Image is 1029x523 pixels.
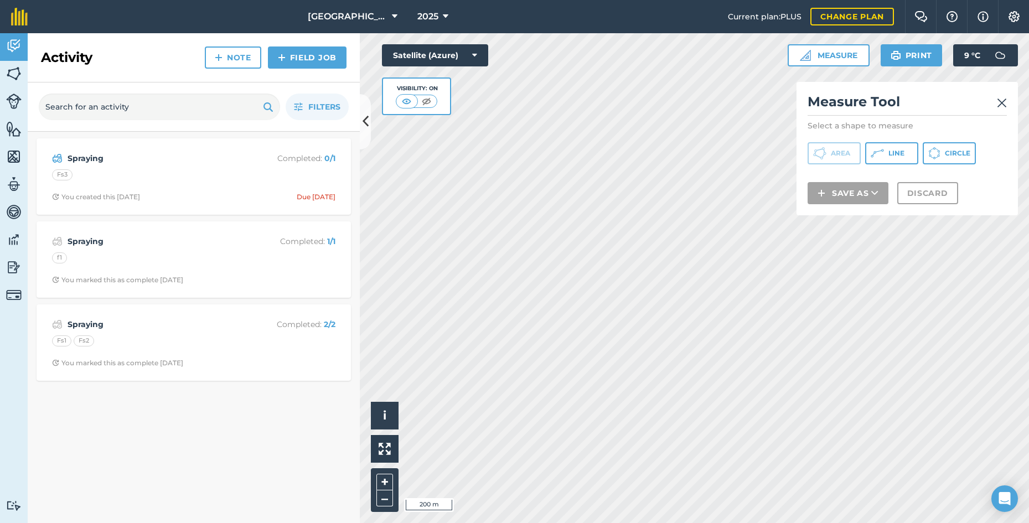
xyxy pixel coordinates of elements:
div: You marked this as complete [DATE] [52,359,183,367]
strong: Spraying [68,235,243,247]
strong: 2 / 2 [324,319,335,329]
img: svg+xml;base64,PHN2ZyB4bWxucz0iaHR0cDovL3d3dy53My5vcmcvMjAwMC9zdmciIHdpZHRoPSIxNyIgaGVpZ2h0PSIxNy... [978,10,989,23]
div: Fs1 [52,335,71,346]
span: Filters [308,101,340,113]
img: svg+xml;base64,PD94bWwgdmVyc2lvbj0iMS4wIiBlbmNvZGluZz0idXRmLTgiPz4KPCEtLSBHZW5lcmF0b3I6IEFkb2JlIE... [52,152,63,165]
span: Line [888,149,904,158]
div: Fs2 [74,335,94,346]
img: svg+xml;base64,PHN2ZyB4bWxucz0iaHR0cDovL3d3dy53My5vcmcvMjAwMC9zdmciIHdpZHRoPSI1NiIgaGVpZ2h0PSI2MC... [6,121,22,137]
img: svg+xml;base64,PD94bWwgdmVyc2lvbj0iMS4wIiBlbmNvZGluZz0idXRmLTgiPz4KPCEtLSBHZW5lcmF0b3I6IEFkb2JlIE... [6,259,22,276]
div: Fs3 [52,169,73,180]
img: Clock with arrow pointing clockwise [52,276,59,283]
strong: Spraying [68,152,243,164]
img: svg+xml;base64,PD94bWwgdmVyc2lvbj0iMS4wIiBlbmNvZGluZz0idXRmLTgiPz4KPCEtLSBHZW5lcmF0b3I6IEFkb2JlIE... [6,38,22,54]
img: Ruler icon [800,50,811,61]
img: Clock with arrow pointing clockwise [52,193,59,200]
img: svg+xml;base64,PHN2ZyB4bWxucz0iaHR0cDovL3d3dy53My5vcmcvMjAwMC9zdmciIHdpZHRoPSIxNCIgaGVpZ2h0PSIyNC... [215,51,223,64]
button: 9 °C [953,44,1018,66]
button: Circle [923,142,976,164]
img: A question mark icon [945,11,959,22]
div: You marked this as complete [DATE] [52,276,183,284]
h2: Activity [41,49,92,66]
button: Filters [286,94,349,120]
img: Clock with arrow pointing clockwise [52,359,59,366]
button: – [376,490,393,506]
img: svg+xml;base64,PHN2ZyB4bWxucz0iaHR0cDovL3d3dy53My5vcmcvMjAwMC9zdmciIHdpZHRoPSIxNCIgaGVpZ2h0PSIyNC... [818,187,825,200]
div: f1 [52,252,67,263]
img: Two speech bubbles overlapping with the left bubble in the forefront [914,11,928,22]
div: Due [DATE] [297,193,335,201]
img: svg+xml;base64,PHN2ZyB4bWxucz0iaHR0cDovL3d3dy53My5vcmcvMjAwMC9zdmciIHdpZHRoPSIxNCIgaGVpZ2h0PSIyNC... [278,51,286,64]
span: Circle [945,149,970,158]
img: svg+xml;base64,PHN2ZyB4bWxucz0iaHR0cDovL3d3dy53My5vcmcvMjAwMC9zdmciIHdpZHRoPSI1MCIgaGVpZ2h0PSI0MC... [420,96,433,107]
button: Line [865,142,918,164]
img: svg+xml;base64,PD94bWwgdmVyc2lvbj0iMS4wIiBlbmNvZGluZz0idXRmLTgiPz4KPCEtLSBHZW5lcmF0b3I6IEFkb2JlIE... [6,176,22,193]
button: Discard [897,182,958,204]
span: 9 ° C [964,44,980,66]
img: svg+xml;base64,PHN2ZyB4bWxucz0iaHR0cDovL3d3dy53My5vcmcvMjAwMC9zdmciIHdpZHRoPSI1NiIgaGVpZ2h0PSI2MC... [6,148,22,165]
button: + [376,474,393,490]
a: SprayingCompleted: 2/2Fs1Fs2Clock with arrow pointing clockwiseYou marked this as complete [DATE] [43,311,344,374]
a: Field Job [268,46,347,69]
img: fieldmargin Logo [11,8,28,25]
img: svg+xml;base64,PHN2ZyB4bWxucz0iaHR0cDovL3d3dy53My5vcmcvMjAwMC9zdmciIHdpZHRoPSIyMiIgaGVpZ2h0PSIzMC... [997,96,1007,110]
button: Satellite (Azure) [382,44,488,66]
strong: Spraying [68,318,243,330]
p: Completed : [247,235,335,247]
img: svg+xml;base64,PHN2ZyB4bWxucz0iaHR0cDovL3d3dy53My5vcmcvMjAwMC9zdmciIHdpZHRoPSIxOSIgaGVpZ2h0PSIyNC... [263,100,273,113]
div: Open Intercom Messenger [991,485,1018,512]
strong: 0 / 1 [324,153,335,163]
span: Current plan : PLUS [728,11,802,23]
img: svg+xml;base64,PD94bWwgdmVyc2lvbj0iMS4wIiBlbmNvZGluZz0idXRmLTgiPz4KPCEtLSBHZW5lcmF0b3I6IEFkb2JlIE... [6,204,22,220]
span: i [383,408,386,422]
p: Completed : [247,318,335,330]
a: SprayingCompleted: 1/1f1Clock with arrow pointing clockwiseYou marked this as complete [DATE] [43,228,344,291]
img: svg+xml;base64,PHN2ZyB4bWxucz0iaHR0cDovL3d3dy53My5vcmcvMjAwMC9zdmciIHdpZHRoPSIxOSIgaGVpZ2h0PSIyNC... [891,49,901,62]
img: svg+xml;base64,PHN2ZyB4bWxucz0iaHR0cDovL3d3dy53My5vcmcvMjAwMC9zdmciIHdpZHRoPSI1MCIgaGVpZ2h0PSI0MC... [400,96,413,107]
img: svg+xml;base64,PD94bWwgdmVyc2lvbj0iMS4wIiBlbmNvZGluZz0idXRmLTgiPz4KPCEtLSBHZW5lcmF0b3I6IEFkb2JlIE... [6,231,22,248]
span: [GEOGRAPHIC_DATA] [308,10,387,23]
button: Area [808,142,861,164]
img: svg+xml;base64,PD94bWwgdmVyc2lvbj0iMS4wIiBlbmNvZGluZz0idXRmLTgiPz4KPCEtLSBHZW5lcmF0b3I6IEFkb2JlIE... [6,500,22,511]
button: i [371,402,399,429]
h2: Measure Tool [808,93,1007,116]
a: Note [205,46,261,69]
img: svg+xml;base64,PD94bWwgdmVyc2lvbj0iMS4wIiBlbmNvZGluZz0idXRmLTgiPz4KPCEtLSBHZW5lcmF0b3I6IEFkb2JlIE... [52,318,63,331]
input: Search for an activity [39,94,280,120]
button: Measure [788,44,870,66]
a: Change plan [810,8,894,25]
img: svg+xml;base64,PD94bWwgdmVyc2lvbj0iMS4wIiBlbmNvZGluZz0idXRmLTgiPz4KPCEtLSBHZW5lcmF0b3I6IEFkb2JlIE... [52,235,63,248]
a: SprayingCompleted: 0/1Fs3Clock with arrow pointing clockwiseYou created this [DATE]Due [DATE] [43,145,344,208]
img: svg+xml;base64,PD94bWwgdmVyc2lvbj0iMS4wIiBlbmNvZGluZz0idXRmLTgiPz4KPCEtLSBHZW5lcmF0b3I6IEFkb2JlIE... [989,44,1011,66]
button: Print [881,44,943,66]
span: 2025 [417,10,438,23]
img: svg+xml;base64,PD94bWwgdmVyc2lvbj0iMS4wIiBlbmNvZGluZz0idXRmLTgiPz4KPCEtLSBHZW5lcmF0b3I6IEFkb2JlIE... [6,94,22,109]
img: A cog icon [1007,11,1021,22]
span: Area [831,149,850,158]
div: Visibility: On [396,84,438,93]
img: svg+xml;base64,PD94bWwgdmVyc2lvbj0iMS4wIiBlbmNvZGluZz0idXRmLTgiPz4KPCEtLSBHZW5lcmF0b3I6IEFkb2JlIE... [6,287,22,303]
button: Save as [808,182,888,204]
p: Select a shape to measure [808,120,1007,131]
img: svg+xml;base64,PHN2ZyB4bWxucz0iaHR0cDovL3d3dy53My5vcmcvMjAwMC9zdmciIHdpZHRoPSI1NiIgaGVpZ2h0PSI2MC... [6,65,22,82]
strong: 1 / 1 [327,236,335,246]
img: Four arrows, one pointing top left, one top right, one bottom right and the last bottom left [379,443,391,455]
p: Completed : [247,152,335,164]
div: You created this [DATE] [52,193,140,201]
